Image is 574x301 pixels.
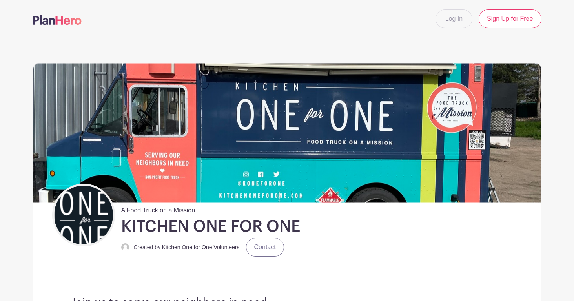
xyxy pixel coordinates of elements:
[134,244,240,250] small: Created by Kitchen One for One Volunteers
[121,217,300,236] h1: KITCHEN ONE FOR ONE
[121,243,129,251] img: default-ce2991bfa6775e67f084385cd625a349d9dcbb7a52a09fb2fda1e96e2d18dcdb.png
[479,9,541,28] a: Sign Up for Free
[54,186,113,244] img: Black%20Verticle%20KO4O%202.png
[436,9,472,28] a: Log In
[33,63,541,202] img: IMG_9124.jpeg
[246,238,284,257] a: Contact
[121,202,195,215] span: A Food Truck on a Mission
[33,15,82,25] img: logo-507f7623f17ff9eddc593b1ce0a138ce2505c220e1c5a4e2b4648c50719b7d32.svg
